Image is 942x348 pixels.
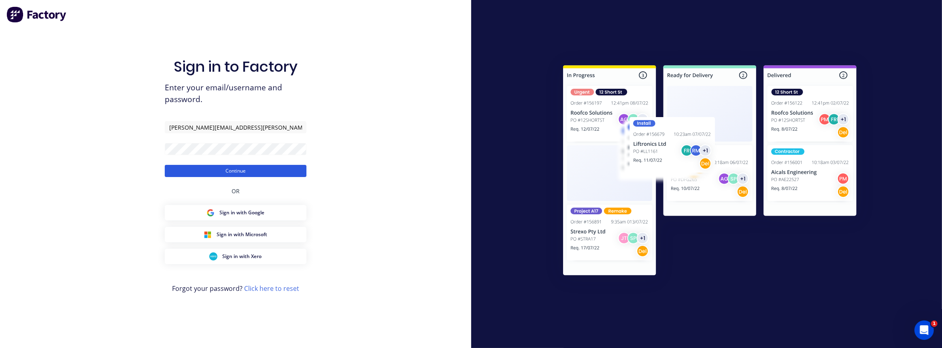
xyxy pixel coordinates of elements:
[545,49,874,295] img: Sign in
[165,205,306,220] button: Google Sign inSign in with Google
[165,82,306,105] span: Enter your email/username and password.
[204,231,212,239] img: Microsoft Sign in
[206,209,215,217] img: Google Sign in
[6,6,67,23] img: Factory
[931,320,938,327] span: 1
[165,121,306,133] input: Email/Username
[165,249,306,264] button: Xero Sign inSign in with Xero
[172,284,299,293] span: Forgot your password?
[222,253,262,260] span: Sign in with Xero
[914,320,934,340] iframe: Intercom live chat
[217,231,267,238] span: Sign in with Microsoft
[232,177,240,205] div: OR
[165,227,306,242] button: Microsoft Sign inSign in with Microsoft
[209,252,217,260] img: Xero Sign in
[174,58,298,75] h1: Sign in to Factory
[244,284,299,293] a: Click here to reset
[219,209,264,216] span: Sign in with Google
[165,165,306,177] button: Continue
